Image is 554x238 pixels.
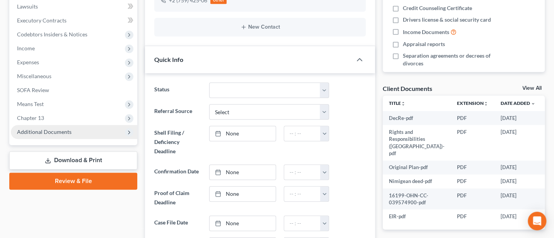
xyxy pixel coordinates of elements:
span: Miscellaneous [17,73,51,79]
a: Download & Print [9,151,137,170]
a: Extensionunfold_more [457,100,488,106]
td: PDF [451,209,494,223]
td: PDF [451,161,494,175]
a: None [210,126,276,141]
a: Executory Contracts [11,14,137,27]
span: Chapter 13 [17,115,44,121]
span: Executory Contracts [17,17,66,24]
td: PDF [451,125,494,161]
span: Lawsuits [17,3,38,10]
a: Titleunfold_more [389,100,406,106]
input: -- : -- [284,216,321,231]
td: 16199-OHN-CC-039574900-pdf [383,188,451,210]
a: View All [522,86,542,91]
td: Original Plan-pdf [383,161,451,175]
span: Quick Info [154,56,183,63]
td: [DATE] [494,161,542,175]
span: Additional Documents [17,128,72,135]
label: Status [150,82,205,98]
label: Shell Filing / Deficiency Deadline [150,126,205,158]
td: PDF [451,175,494,188]
a: Review & File [9,173,137,190]
span: Expenses [17,59,39,65]
td: [DATE] [494,111,542,125]
label: Case File Date [150,216,205,231]
td: EIR-pdf [383,209,451,223]
td: Nimigean deed-pdf [383,175,451,188]
input: -- : -- [284,126,321,141]
a: None [210,187,276,201]
td: [DATE] [494,209,542,223]
span: Codebtors Insiders & Notices [17,31,87,38]
div: Client Documents [383,84,432,92]
a: SOFA Review [11,83,137,97]
span: Credit Counseling Certificate [403,4,472,12]
span: Income [17,45,35,51]
span: Appraisal reports [403,40,445,48]
span: Separation agreements or decrees of divorces [403,52,498,67]
td: DecRe-pdf [383,111,451,125]
span: Income Documents [403,28,449,36]
span: SOFA Review [17,87,49,93]
input: -- : -- [284,187,321,201]
td: [DATE] [494,188,542,210]
span: Drivers license & social security card [403,16,491,24]
td: [DATE] [494,125,542,161]
i: expand_more [531,101,535,106]
span: Means Test [17,101,44,107]
i: unfold_more [484,101,488,106]
div: Open Intercom Messenger [528,212,546,230]
a: None [210,165,276,180]
td: Rights and Responsibilities ([GEOGRAPHIC_DATA])-pdf [383,125,451,161]
td: PDF [451,188,494,210]
a: None [210,216,276,231]
label: Referral Source [150,104,205,120]
label: Confirmation Date [150,164,205,180]
i: unfold_more [401,101,406,106]
input: -- : -- [284,165,321,180]
td: [DATE] [494,175,542,188]
label: Proof of Claim Deadline [150,186,205,209]
a: Date Added expand_more [501,100,535,106]
td: PDF [451,111,494,125]
button: New Contact [160,24,360,30]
